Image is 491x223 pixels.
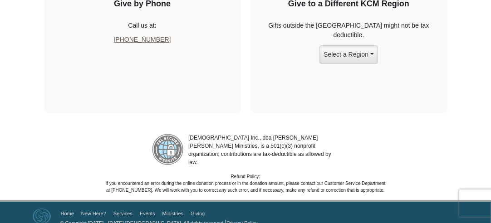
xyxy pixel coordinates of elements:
[319,45,378,64] button: Select a Region
[81,211,106,216] a: New Here?
[191,211,205,216] a: Giving
[162,211,183,216] a: Ministries
[266,21,432,40] p: Gifts outside the [GEOGRAPHIC_DATA] might not be tax deductible.
[113,36,171,43] a: [PHONE_NUMBER]
[105,173,386,194] p: Refund Policy: If you encountered an error during the online donation process or in the donation ...
[61,211,74,216] a: Home
[113,211,133,216] a: Services
[152,134,184,165] img: refund-policy
[60,21,225,30] p: Call us at:
[184,134,339,166] p: [DEMOGRAPHIC_DATA] Inc., dba [PERSON_NAME] [PERSON_NAME] Ministries, is a 501(c)(3) nonprofit org...
[140,211,155,216] a: Events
